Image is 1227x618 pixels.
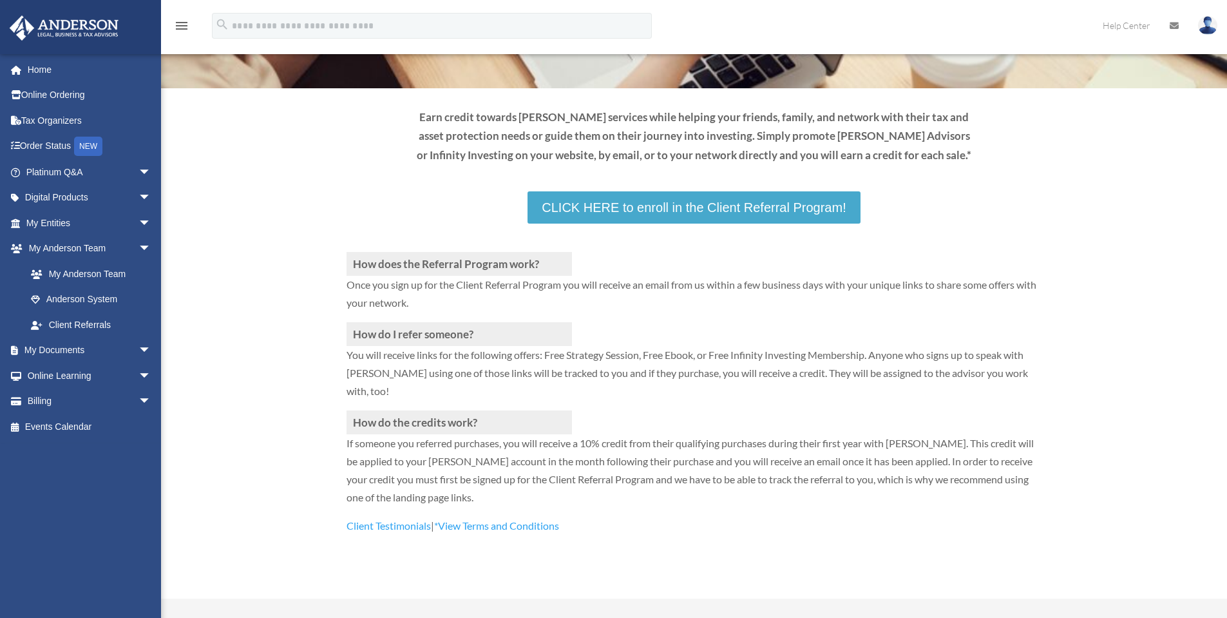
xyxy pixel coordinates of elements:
div: NEW [74,137,102,156]
a: Events Calendar [9,414,171,439]
a: Online Learningarrow_drop_down [9,363,171,389]
a: Client Referrals [18,312,164,338]
a: menu [174,23,189,34]
a: My Anderson Teamarrow_drop_down [9,236,171,262]
span: arrow_drop_down [138,185,164,211]
span: arrow_drop_down [138,363,164,389]
a: My Documentsarrow_drop_down [9,338,171,363]
i: search [215,17,229,32]
a: Home [9,57,171,82]
p: If someone you referred purchases, you will receive a 10% credit from their qualifying purchases ... [347,434,1042,517]
span: arrow_drop_down [138,210,164,237]
a: Platinum Q&Aarrow_drop_down [9,159,171,185]
a: *View Terms and Conditions [434,519,559,538]
span: arrow_drop_down [138,338,164,364]
h3: How does the Referral Program work? [347,252,572,276]
p: | [347,517,1042,535]
h3: How do the credits work? [347,410,572,434]
span: arrow_drop_down [138,389,164,415]
img: Anderson Advisors Platinum Portal [6,15,122,41]
span: arrow_drop_down [138,159,164,186]
p: Once you sign up for the Client Referral Program you will receive an email from us within a few b... [347,276,1042,322]
i: menu [174,18,189,34]
a: Order StatusNEW [9,133,171,160]
a: CLICK HERE to enroll in the Client Referral Program! [528,191,860,224]
a: Anderson System [18,287,171,313]
a: Tax Organizers [9,108,171,133]
h3: How do I refer someone? [347,322,572,346]
a: Digital Productsarrow_drop_down [9,185,171,211]
span: arrow_drop_down [138,236,164,262]
a: My Anderson Team [18,261,171,287]
a: Billingarrow_drop_down [9,389,171,414]
a: Client Testimonials [347,519,431,538]
p: Earn credit towards [PERSON_NAME] services while helping your friends, family, and network with t... [416,108,973,165]
a: Online Ordering [9,82,171,108]
a: My Entitiesarrow_drop_down [9,210,171,236]
img: User Pic [1198,16,1217,35]
p: You will receive links for the following offers: Free Strategy Session, Free Ebook, or Free Infin... [347,346,1042,410]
